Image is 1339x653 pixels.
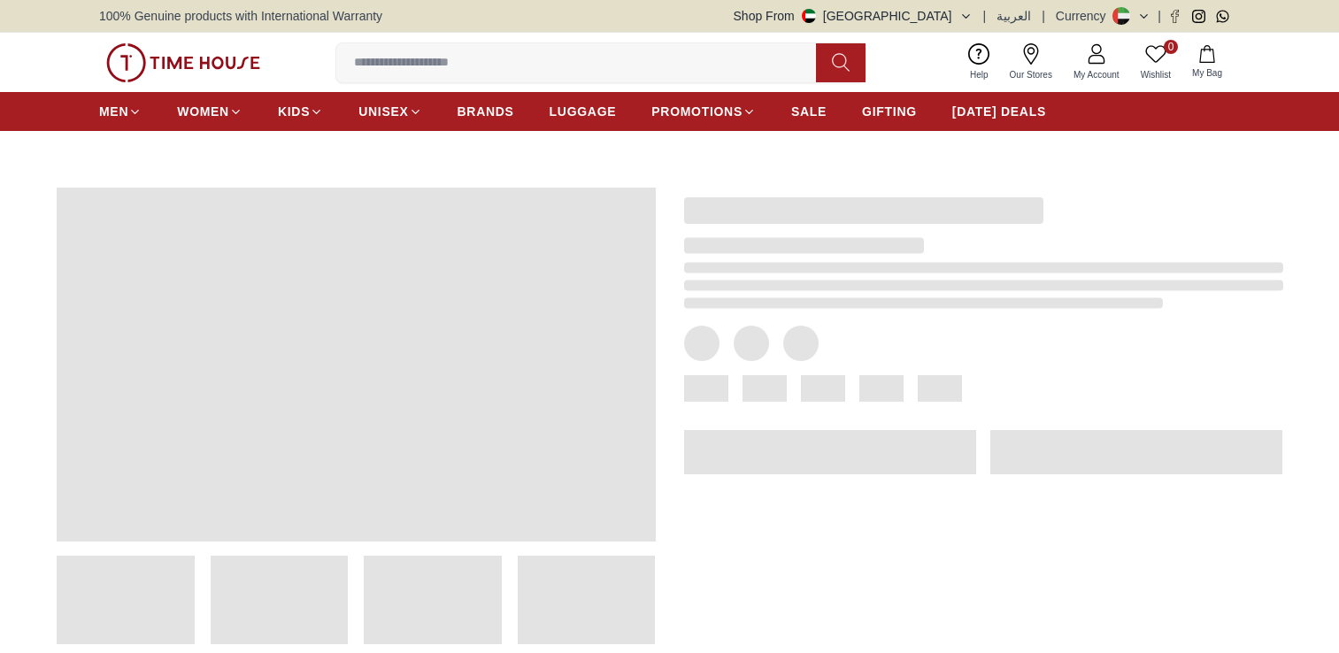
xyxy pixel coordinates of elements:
a: [DATE] DEALS [952,96,1046,127]
span: PROMOTIONS [651,103,743,120]
span: MEN [99,103,128,120]
a: PROMOTIONS [651,96,756,127]
a: LUGGAGE [550,96,617,127]
a: Our Stores [999,40,1063,85]
span: 0 [1164,40,1178,54]
img: United Arab Emirates [802,9,816,23]
span: Wishlist [1134,68,1178,81]
button: Shop From[GEOGRAPHIC_DATA] [734,7,973,25]
span: [DATE] DEALS [952,103,1046,120]
span: KIDS [278,103,310,120]
a: BRANDS [458,96,514,127]
button: My Bag [1181,42,1233,83]
span: 100% Genuine products with International Warranty [99,7,382,25]
span: | [983,7,987,25]
span: LUGGAGE [550,103,617,120]
span: SALE [791,103,827,120]
a: MEN [99,96,142,127]
span: | [1042,7,1045,25]
button: العربية [997,7,1031,25]
a: UNISEX [358,96,421,127]
a: GIFTING [862,96,917,127]
span: | [1158,7,1161,25]
a: KIDS [278,96,323,127]
a: SALE [791,96,827,127]
div: Currency [1056,7,1113,25]
span: UNISEX [358,103,408,120]
a: WOMEN [177,96,242,127]
img: ... [106,43,260,82]
a: Whatsapp [1216,10,1229,23]
a: 0Wishlist [1130,40,1181,85]
a: Facebook [1168,10,1181,23]
span: My Account [1066,68,1127,81]
span: Help [963,68,996,81]
span: GIFTING [862,103,917,120]
a: Instagram [1192,10,1205,23]
a: Help [959,40,999,85]
span: My Bag [1185,66,1229,80]
span: WOMEN [177,103,229,120]
span: Our Stores [1003,68,1059,81]
span: BRANDS [458,103,514,120]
